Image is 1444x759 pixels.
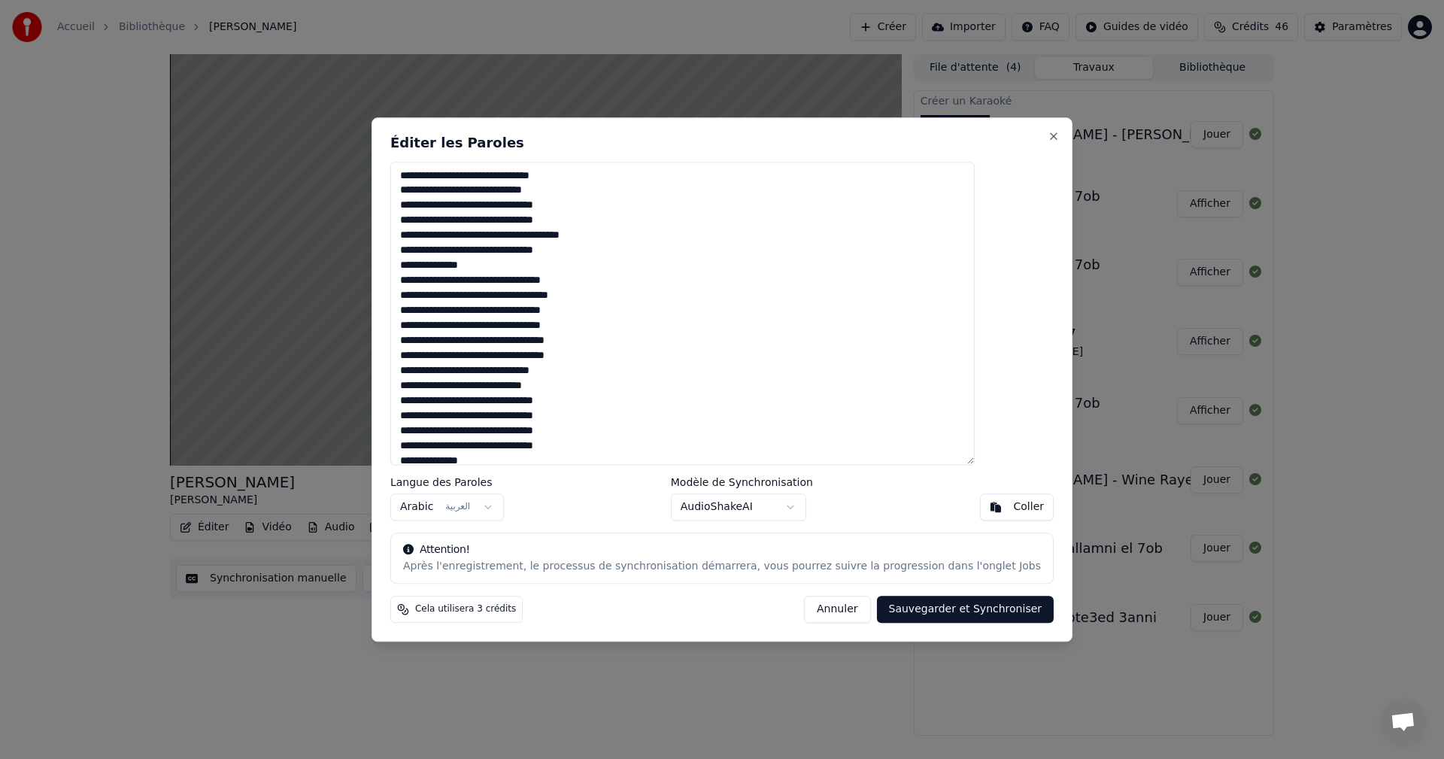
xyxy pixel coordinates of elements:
div: Attention! [403,542,1041,557]
div: Après l'enregistrement, le processus de synchronisation démarrera, vous pourrez suivre la progres... [403,559,1041,574]
span: Cela utilisera 3 crédits [415,603,516,615]
button: Sauvegarder et Synchroniser [877,596,1054,623]
div: Coller [1014,499,1045,515]
label: Langue des Paroles [390,477,504,487]
button: Annuler [804,596,870,623]
h2: Éditer les Paroles [390,136,1054,150]
button: Coller [980,493,1054,521]
label: Modèle de Synchronisation [671,477,813,487]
